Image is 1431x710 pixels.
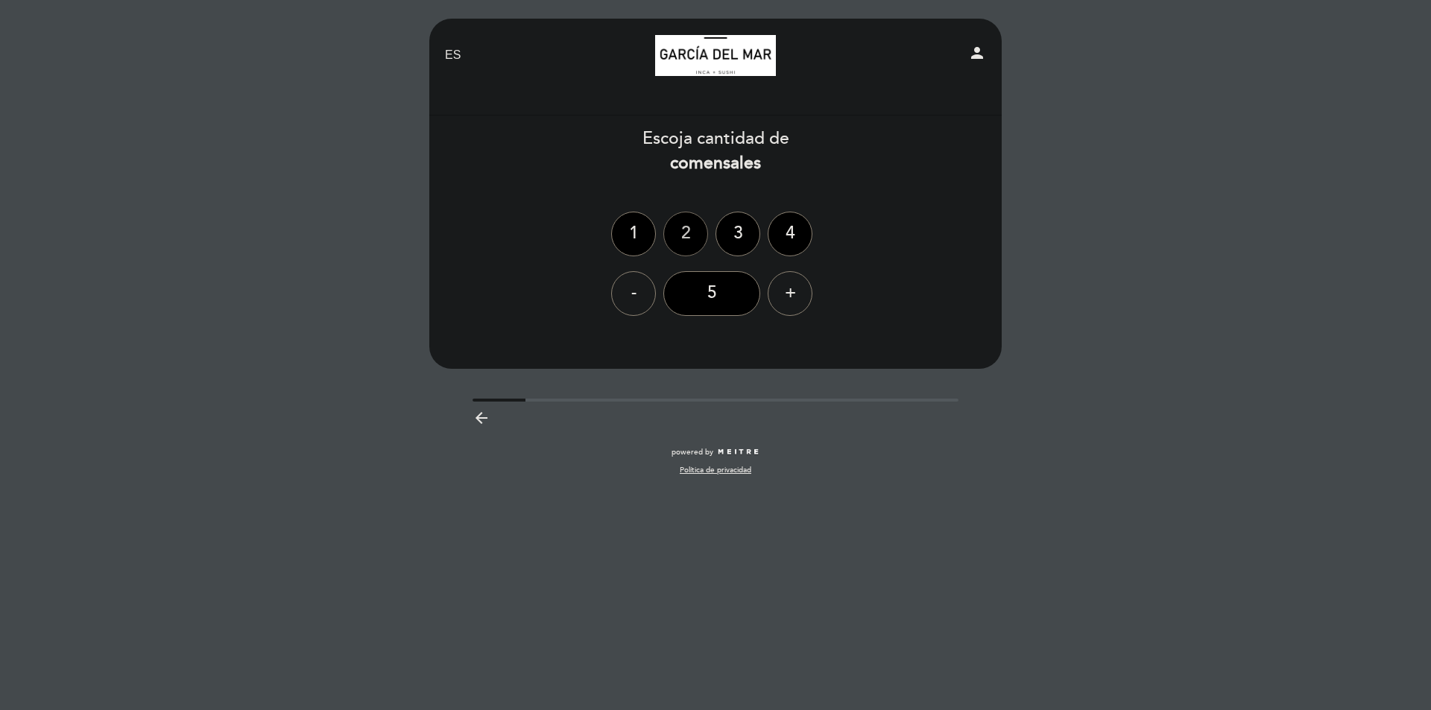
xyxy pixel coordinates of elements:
[611,212,656,256] div: 1
[429,127,1002,176] div: Escoja cantidad de
[768,271,812,316] div: +
[663,212,708,256] div: 2
[611,271,656,316] div: -
[715,212,760,256] div: 3
[622,35,809,76] a: [PERSON_NAME] del Mar
[768,212,812,256] div: 4
[473,409,490,427] i: arrow_backward
[717,448,759,456] img: MEITRE
[672,447,759,457] a: powered by
[663,271,760,316] div: 5
[672,447,713,457] span: powered by
[680,465,751,475] a: Política de privacidad
[670,153,761,174] b: comensales
[968,44,986,67] button: person
[968,44,986,62] i: person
